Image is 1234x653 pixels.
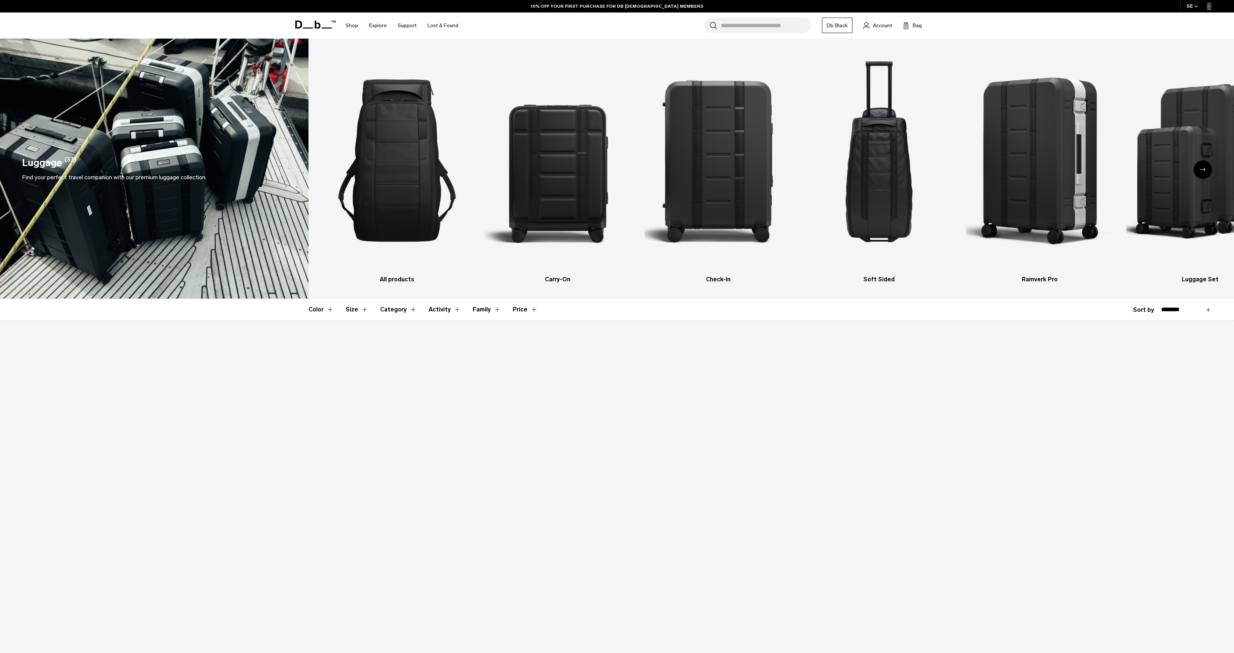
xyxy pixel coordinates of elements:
[65,155,76,170] span: (33)
[1194,160,1212,179] div: Next slide
[484,50,631,284] li: 2 / 6
[903,21,922,30] button: Bag
[323,275,471,284] h3: All products
[873,22,892,29] span: Account
[484,50,631,284] a: Db Carry-On
[323,50,471,284] a: Db All products
[340,12,464,39] nav: Main Navigation
[484,275,631,284] h3: Carry-On
[531,3,703,10] a: 10% OFF YOUR FIRST PURCHASE FOR DB [DEMOGRAPHIC_DATA] MEMBERS
[369,12,387,39] a: Explore
[427,12,458,39] a: Lost & Found
[805,50,953,284] a: Db Soft Sided
[323,50,471,284] li: 1 / 6
[346,299,368,320] button: Toggle Filter
[822,18,852,33] a: Db Black
[22,174,206,181] span: Find your perfect travel companion with our premium luggage collection.
[484,50,631,271] img: Db
[805,50,953,271] img: Db
[805,50,953,284] li: 4 / 6
[913,22,922,29] span: Bag
[429,299,461,320] button: Toggle Filter
[398,12,416,39] a: Support
[22,155,62,170] h1: Luggage
[645,50,792,271] img: Db
[966,50,1114,271] img: Db
[473,299,501,320] button: Toggle Filter
[308,299,334,320] button: Toggle Filter
[966,275,1114,284] h3: Ramverk Pro
[380,299,417,320] button: Toggle Filter
[966,50,1114,284] a: Db Ramverk Pro
[966,50,1114,284] li: 5 / 6
[863,21,892,30] a: Account
[346,12,358,39] a: Shop
[513,299,538,320] button: Toggle Price
[645,50,792,284] li: 3 / 6
[323,50,471,271] img: Db
[645,50,792,284] a: Db Check-In
[805,275,953,284] h3: Soft Sided
[645,275,792,284] h3: Check-In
